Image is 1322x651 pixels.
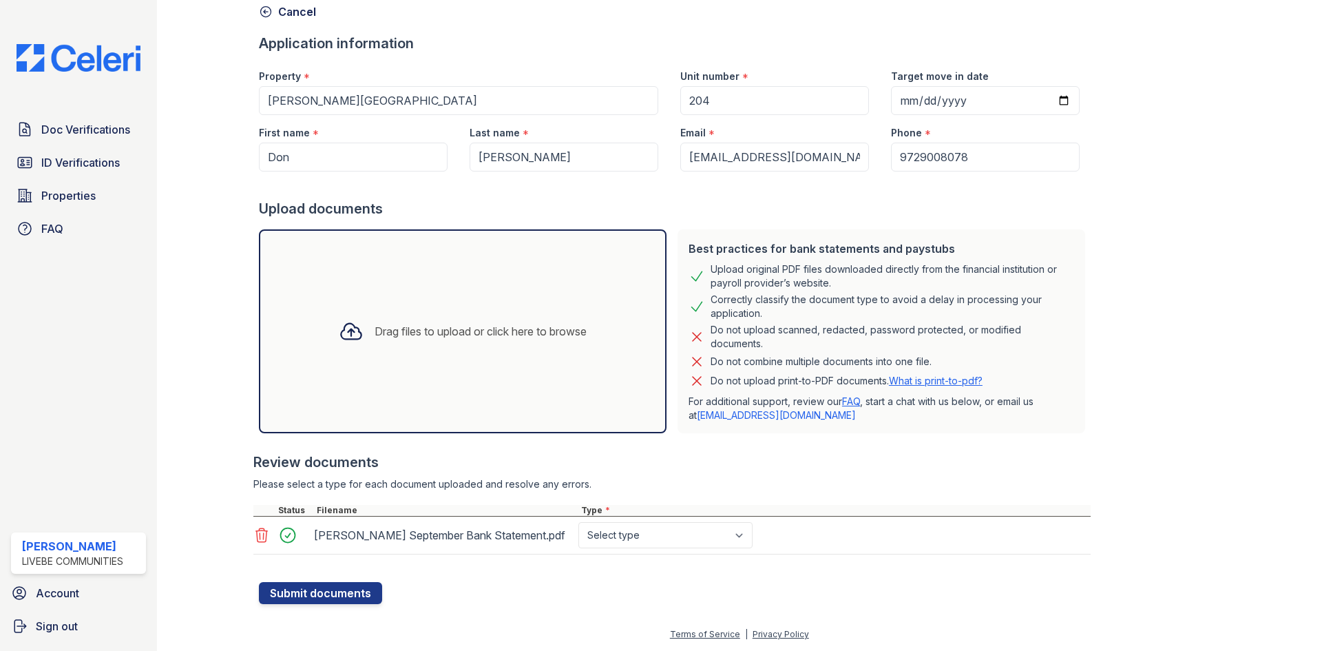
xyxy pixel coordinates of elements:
[375,323,587,340] div: Drag files to upload or click here to browse
[689,240,1074,257] div: Best practices for bank statements and paystubs
[259,582,382,604] button: Submit documents
[680,70,739,83] label: Unit number
[711,374,983,388] p: Do not upload print-to-PDF documents.
[680,126,706,140] label: Email
[259,70,301,83] label: Property
[891,126,922,140] label: Phone
[253,477,1091,491] div: Please select a type for each document uploaded and resolve any errors.
[711,323,1074,351] div: Do not upload scanned, redacted, password protected, or modified documents.
[314,524,573,546] div: [PERSON_NAME] September Bank Statement.pdf
[41,220,63,237] span: FAQ
[891,70,989,83] label: Target move in date
[22,555,123,568] div: LiveBe Communities
[36,585,79,601] span: Account
[745,629,748,639] div: |
[6,44,151,72] img: CE_Logo_Blue-a8612792a0a2168367f1c8372b55b34899dd931a85d93a1a3d3e32e68fde9ad4.png
[11,215,146,242] a: FAQ
[275,505,314,516] div: Status
[689,395,1074,422] p: For additional support, review our , start a chat with us below, or email us at
[259,199,1091,218] div: Upload documents
[41,187,96,204] span: Properties
[41,154,120,171] span: ID Verifications
[6,612,151,640] a: Sign out
[6,579,151,607] a: Account
[253,453,1091,472] div: Review documents
[470,126,520,140] label: Last name
[842,395,860,407] a: FAQ
[259,3,316,20] a: Cancel
[41,121,130,138] span: Doc Verifications
[11,182,146,209] a: Properties
[711,293,1074,320] div: Correctly classify the document type to avoid a delay in processing your application.
[711,353,932,370] div: Do not combine multiple documents into one file.
[11,116,146,143] a: Doc Verifications
[578,505,1091,516] div: Type
[711,262,1074,290] div: Upload original PDF files downloaded directly from the financial institution or payroll provider’...
[753,629,809,639] a: Privacy Policy
[889,375,983,386] a: What is print-to-pdf?
[11,149,146,176] a: ID Verifications
[670,629,740,639] a: Terms of Service
[36,618,78,634] span: Sign out
[697,409,856,421] a: [EMAIL_ADDRESS][DOMAIN_NAME]
[259,126,310,140] label: First name
[314,505,578,516] div: Filename
[259,34,1091,53] div: Application information
[22,538,123,555] div: [PERSON_NAME]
